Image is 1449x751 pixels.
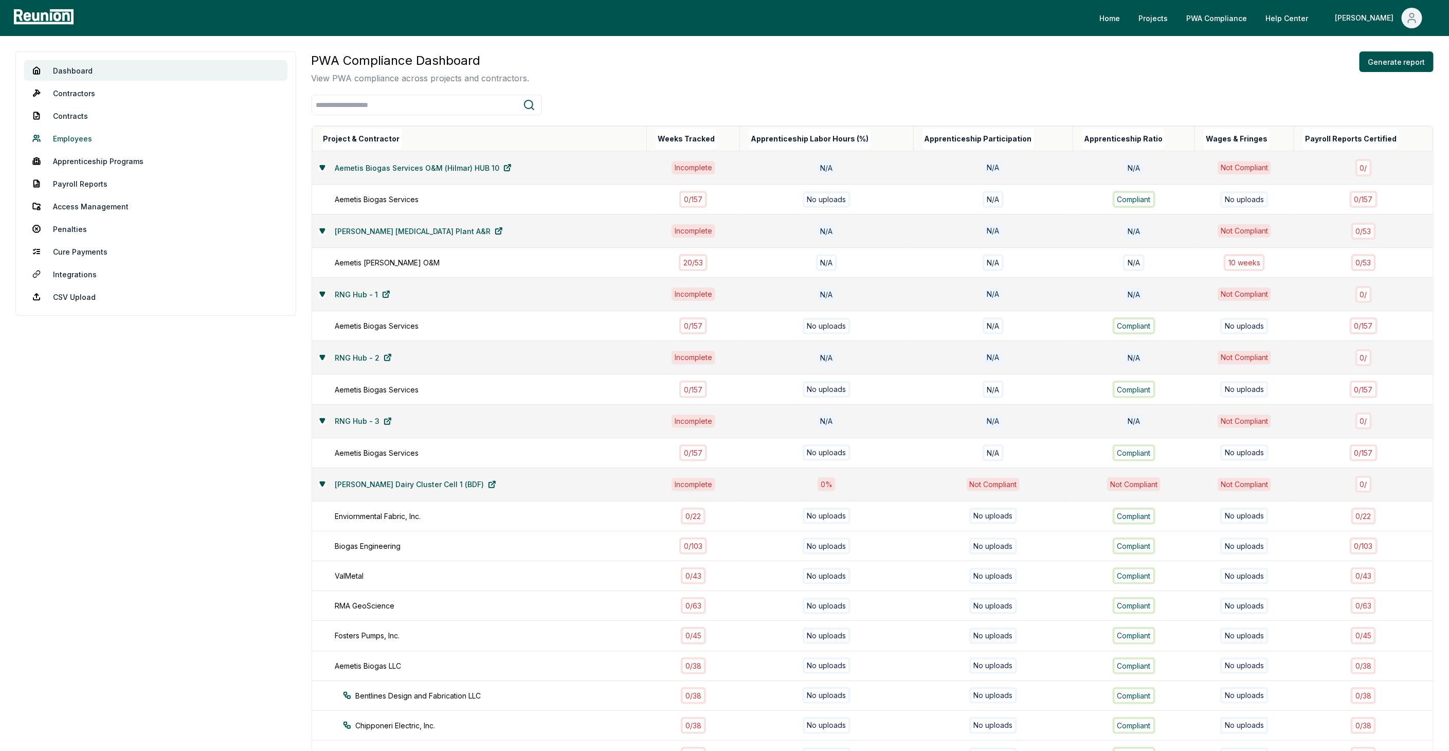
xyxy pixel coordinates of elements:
div: Biogas Engineering [335,541,657,551]
div: N/A [983,254,1004,271]
div: Not Compliant [1218,161,1271,174]
div: Aemetis [PERSON_NAME] O&M [335,257,657,268]
div: Compliant [1113,191,1155,208]
div: Compliant [1113,538,1155,555]
div: No uploads [969,598,1018,614]
a: Help Center [1257,8,1316,28]
div: N/A [984,161,1003,174]
div: 0 / 157 [679,444,707,461]
div: Incomplete [672,161,715,174]
div: N/A [1123,254,1145,271]
div: N/A [818,224,836,238]
a: Penalties [24,219,287,239]
a: Aemetis Biogas Services O&M (Hilmar) HUB 10 [327,157,520,178]
div: No uploads [803,687,851,704]
a: Cure Payments [24,241,287,262]
div: N/A [984,415,1003,428]
div: Not Compliant [1218,351,1271,364]
div: No uploads [1220,191,1269,208]
div: Not Compliant [1218,478,1271,491]
div: 0 / 38 [1351,717,1376,734]
div: Compliant [1113,567,1155,584]
a: Employees [24,128,287,149]
div: Bentlines Design and Fabrication LLC [343,690,665,701]
div: N/A [1125,224,1143,238]
div: Compliant [1113,717,1155,734]
div: 0 / 45 [681,627,706,644]
div: ValMetal [335,570,657,581]
div: Enviornmental Fabric, Inc. [335,511,657,522]
div: N/A [1125,414,1143,428]
div: No uploads [803,657,851,674]
div: Fosters Pumps, Inc. [335,630,657,641]
div: N/A [818,414,836,428]
a: RNG Hub - 1 [327,284,399,305]
div: 0 % [818,477,836,491]
div: No uploads [969,717,1018,734]
div: 0 / 38 [1351,687,1376,704]
a: Projects [1130,8,1176,28]
div: No uploads [803,538,851,554]
div: 0 / 38 [681,717,706,734]
div: Incomplete [672,351,715,364]
div: Aemetis Biogas Services [335,384,657,395]
button: Apprenticeship Participation [922,129,1034,149]
div: No uploads [1220,318,1269,334]
div: 0 / 157 [1350,444,1378,461]
div: 0 / 103 [1350,538,1378,555]
h3: PWA Compliance Dashboard [312,51,530,70]
div: 0 / [1355,476,1372,493]
div: N/A [984,288,1003,301]
a: Contractors [24,83,287,103]
div: N/A [818,288,836,301]
button: Weeks Tracked [656,129,717,149]
a: Apprenticeship Programs [24,151,287,171]
a: [PERSON_NAME] [MEDICAL_DATA] Plant A&R [327,221,511,241]
div: 0 / 103 [679,538,707,555]
div: Aemetis Biogas Services [335,194,657,205]
div: Not Compliant [967,478,1020,491]
button: Apprenticeship Ratio [1082,129,1165,149]
div: No uploads [1220,381,1269,398]
div: 0 / 45 [1351,627,1376,644]
div: 0 / 157 [1350,191,1378,208]
div: 0 / 63 [1351,597,1376,614]
div: 0 / 53 [1351,254,1376,271]
button: Generate report [1360,51,1434,72]
div: N/A [816,254,838,271]
div: No uploads [969,568,1018,584]
button: Wages & Fringes [1204,129,1270,149]
a: Integrations [24,264,287,284]
div: N/A [1125,351,1143,365]
div: N/A [1125,160,1143,174]
div: No uploads [969,687,1018,704]
div: Aemetis Biogas Services [335,320,657,331]
a: Home [1091,8,1128,28]
div: No uploads [969,508,1018,524]
div: No uploads [969,657,1018,674]
div: Aemetis Biogas Services [335,448,657,458]
div: Not Compliant [1107,477,1161,491]
div: Compliant [1113,627,1155,644]
div: 0 / 157 [679,191,707,208]
div: Compliant [1113,508,1155,525]
div: No uploads [1220,444,1269,461]
div: 0 / 157 [679,317,707,334]
a: PWA Compliance [1178,8,1255,28]
div: 0 / 157 [679,381,707,398]
div: N/A [984,351,1003,364]
div: 0 / 157 [1350,317,1378,334]
div: No uploads [803,717,851,734]
a: Access Management [24,196,287,217]
div: 0 / 22 [681,508,705,525]
div: Compliant [1113,317,1155,334]
button: Project & Contractor [321,129,402,149]
button: Apprenticeship Labor Hours (%) [749,129,871,149]
a: Payroll Reports [24,173,287,194]
div: Not Compliant [1218,224,1271,238]
div: No uploads [803,628,851,644]
div: No uploads [1220,508,1269,524]
div: 0 / 38 [681,657,706,674]
div: No uploads [969,628,1018,644]
div: N/A [983,317,1004,334]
